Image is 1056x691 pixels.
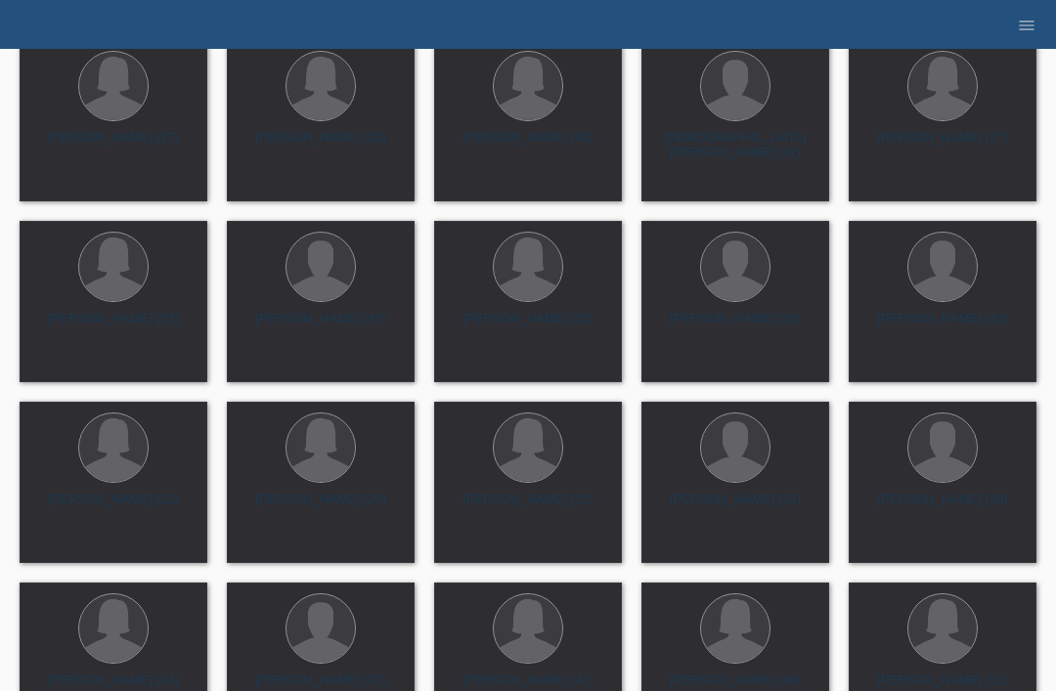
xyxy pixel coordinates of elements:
div: [PERSON_NAME] (23) [242,130,399,161]
div: [PERSON_NAME] (27) [35,130,192,161]
div: [PERSON_NAME] (43) [864,311,1021,342]
div: [PERSON_NAME] (55) [657,311,814,342]
div: [PERSON_NAME] (27) [864,130,1021,161]
div: [PERSON_NAME] (29) [242,492,399,523]
div: [PERSON_NAME] (25) [450,311,606,342]
div: [DEMOGRAPHIC_DATA][PERSON_NAME] (41) [657,130,814,161]
div: [PERSON_NAME] (22) [450,492,606,523]
div: [PERSON_NAME] (38) [864,492,1021,523]
i: menu [1017,16,1036,35]
div: [PERSON_NAME] (22) [35,492,192,523]
a: menu [1007,19,1046,30]
div: [PERSON_NAME] (42) [450,130,606,161]
div: [PERSON_NAME] (33) [35,311,192,342]
div: [PERSON_NAME] (45) [242,311,399,342]
div: [PERSON_NAME] (22) [657,492,814,523]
